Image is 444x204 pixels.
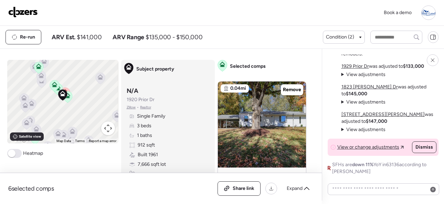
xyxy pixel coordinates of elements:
[137,113,165,120] span: Single Family
[341,111,439,125] p: was adjusted to
[138,151,158,158] span: Built 1961
[341,84,439,97] p: was adjusted to
[346,99,385,105] span: View adjustments
[146,33,202,41] span: $135,000 - $150,000
[332,161,438,175] span: SFHs are YoY in 63136 according to [PERSON_NAME]
[341,111,425,117] a: [STREET_ADDRESS][PERSON_NAME]
[20,34,35,41] span: Re-run
[341,126,386,133] summary: View adjustments
[341,71,386,78] summary: View adjustments
[415,144,433,151] span: Dismiss
[113,33,144,41] span: ARV Range
[23,150,43,157] span: Heatmap
[337,144,404,151] a: View or change adjustments
[127,105,136,110] span: Zillow
[127,96,155,103] span: 1920 Prior Dr
[9,135,32,143] a: Open this area in Google Maps (opens a new window)
[138,161,166,168] span: 7,666 sqft lot
[8,7,38,18] img: Logo
[341,84,398,90] a: 1823 [PERSON_NAME] Dr
[75,139,85,143] a: Terms (opens in new tab)
[326,34,354,41] span: Condition (2)
[137,105,139,110] span: •
[8,184,54,193] span: 6 selected comps
[341,63,424,70] p: was adjusted to
[230,85,246,92] span: 0.04mi
[137,132,152,139] span: 1 baths
[137,122,151,129] span: 3 beds
[101,121,115,135] button: Map camera controls
[138,142,155,149] span: 912 sqft
[341,99,386,106] summary: View adjustments
[346,72,385,77] span: View adjustments
[19,134,41,139] span: Satellite view
[127,87,138,95] h3: N/A
[140,105,151,110] span: Realtor
[136,66,174,73] span: Subject property
[283,86,301,93] span: Remove
[366,118,387,124] strong: $147,000
[233,185,254,192] span: Share link
[384,10,412,15] span: Book a demo
[287,185,303,192] span: Expand
[346,91,367,97] strong: $145,000
[341,63,369,69] a: 1929 Prior Dr
[230,63,266,70] span: Selected comps
[56,139,71,143] button: Map Data
[9,135,32,143] img: Google
[77,33,102,41] span: $141,000
[337,144,399,151] span: View or change adjustments
[346,127,385,132] span: View adjustments
[52,33,75,41] span: ARV Est.
[89,139,116,143] a: Report a map error
[403,63,424,69] strong: $133,000
[352,162,373,168] span: down 11%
